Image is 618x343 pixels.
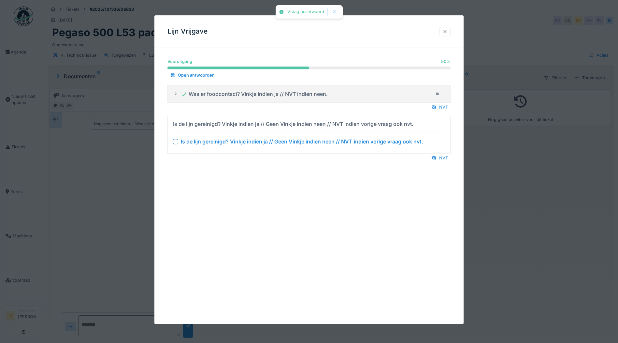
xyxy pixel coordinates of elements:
[167,58,192,65] div: Vooruitgang
[429,154,451,162] div: NVT
[173,120,413,128] div: Is de lijn gereinigd? Vinkje indien ja // Geen Vinkje indien neen // NVT indien vorige vraag ook ...
[429,103,451,112] div: NVT
[433,89,442,98] div: IK
[167,27,208,36] h3: Lijn Vrijgave
[181,90,328,98] div: Was er foodcontact? Vinkje indien ja // NVT indien neen.
[167,71,217,80] div: Open antwoorden
[170,88,448,100] summary: Was er foodcontact? Vinkje indien ja // NVT indien neen.IK
[287,9,324,15] div: Vraag beantwoord
[441,58,451,65] div: 50 %
[170,119,448,151] summary: Is de lijn gereinigd? Vinkje indien ja // Geen Vinkje indien neen // NVT indien vorige vraag ook ...
[181,138,423,145] div: Is de lijn gereinigd? Vinkje indien ja // Geen Vinkje indien neen // NVT indien vorige vraag ook ...
[167,67,451,69] progress: 50 %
